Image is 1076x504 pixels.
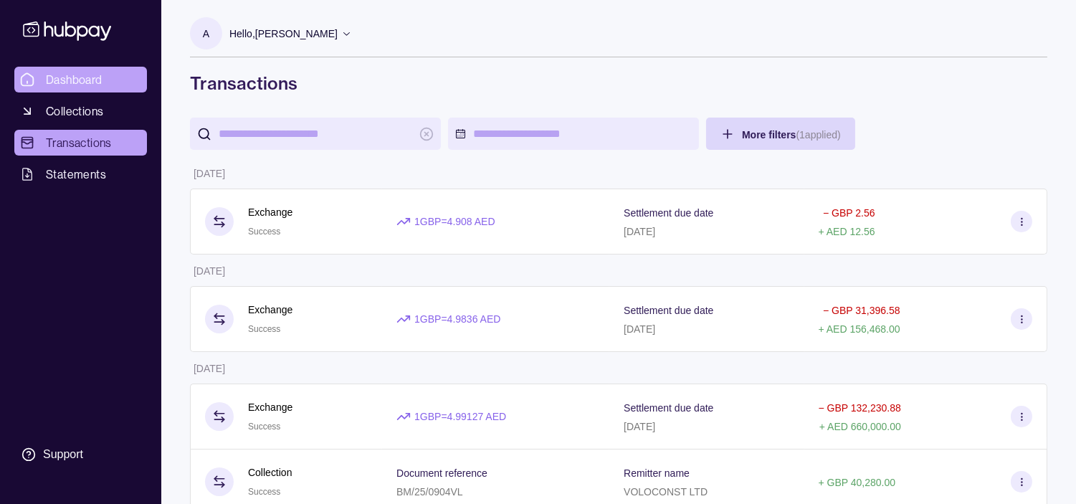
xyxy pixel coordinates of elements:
span: Success [248,324,280,334]
p: + GBP 40,280.00 [819,477,896,488]
p: 1 GBP = 4.99127 AED [414,409,506,424]
p: + AED 156,468.00 [819,323,900,335]
span: Success [248,487,280,497]
p: Remitter name [624,467,690,479]
p: Hello, [PERSON_NAME] [229,26,338,42]
p: Settlement due date [624,207,713,219]
div: Support [43,447,83,462]
p: [DATE] [194,168,225,179]
p: + AED 660,000.00 [819,421,901,432]
p: VOLOCONST LTD [624,486,708,498]
p: Exchange [248,302,292,318]
a: Dashboard [14,67,147,92]
a: Support [14,439,147,470]
p: [DATE] [194,363,225,374]
p: − GBP 132,230.88 [819,402,901,414]
p: [DATE] [624,226,655,237]
p: 1 GBP = 4.9836 AED [414,311,500,327]
span: Dashboard [46,71,103,88]
p: 1 GBP = 4.908 AED [414,214,495,229]
span: Collections [46,103,103,120]
span: Success [248,422,280,432]
p: Document reference [396,467,487,479]
p: + AED 12.56 [819,226,875,237]
p: Exchange [248,399,292,415]
h1: Transactions [190,72,1047,95]
button: More filters(1applied) [706,118,855,150]
span: Statements [46,166,106,183]
p: BM/25/0904VL [396,486,463,498]
p: [DATE] [624,323,655,335]
span: Success [248,227,280,237]
p: Collection [248,465,292,480]
a: Transactions [14,130,147,156]
span: More filters [742,129,841,141]
p: [DATE] [194,265,225,277]
p: A [203,26,209,42]
span: Transactions [46,134,112,151]
p: Exchange [248,204,292,220]
input: search [219,118,412,150]
p: ( 1 applied) [796,129,840,141]
p: [DATE] [624,421,655,432]
p: − GBP 2.56 [823,207,875,219]
p: Settlement due date [624,305,713,316]
a: Statements [14,161,147,187]
a: Collections [14,98,147,124]
p: − GBP 31,396.58 [823,305,900,316]
p: Settlement due date [624,402,713,414]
